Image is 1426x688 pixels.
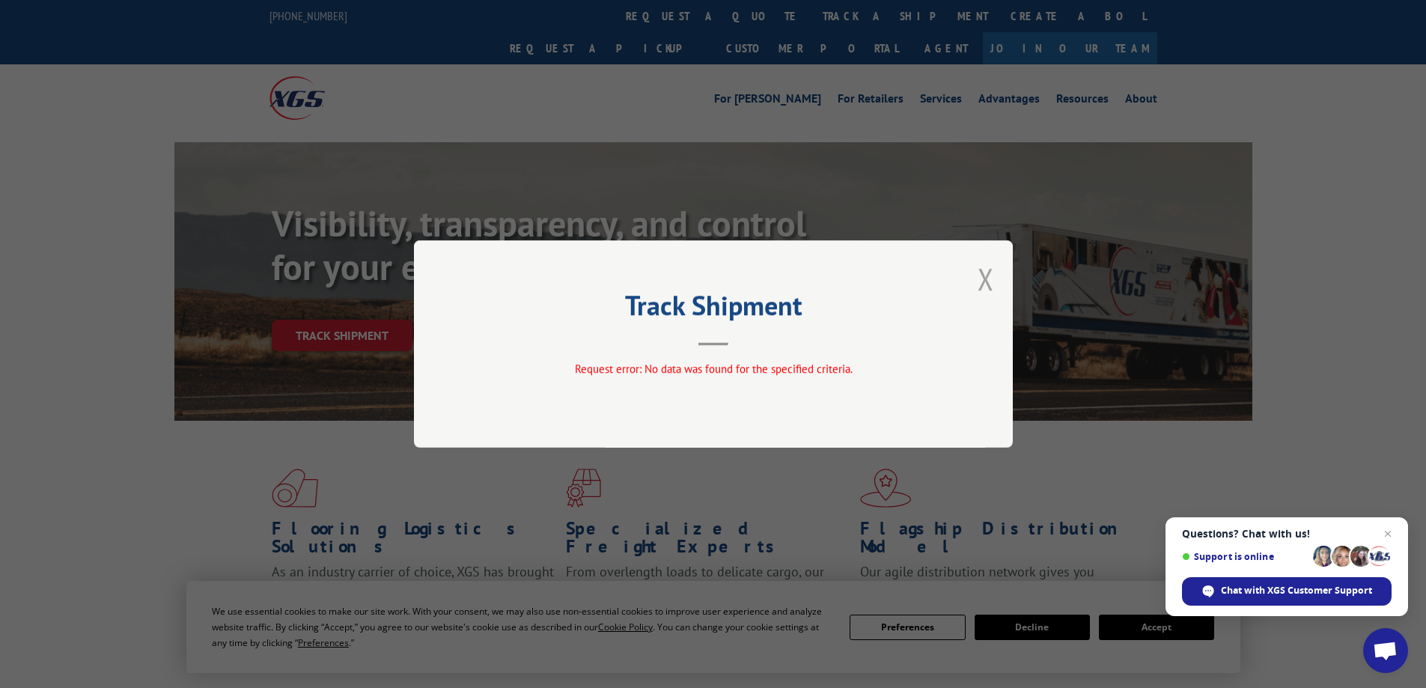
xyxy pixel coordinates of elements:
span: Request error: No data was found for the specified criteria. [574,362,852,376]
div: Open chat [1363,628,1408,673]
span: Questions? Chat with us! [1182,528,1392,540]
button: Close modal [978,259,994,299]
span: Close chat [1379,525,1397,543]
span: Chat with XGS Customer Support [1221,584,1372,597]
h2: Track Shipment [489,295,938,323]
div: Chat with XGS Customer Support [1182,577,1392,606]
span: Support is online [1182,551,1308,562]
